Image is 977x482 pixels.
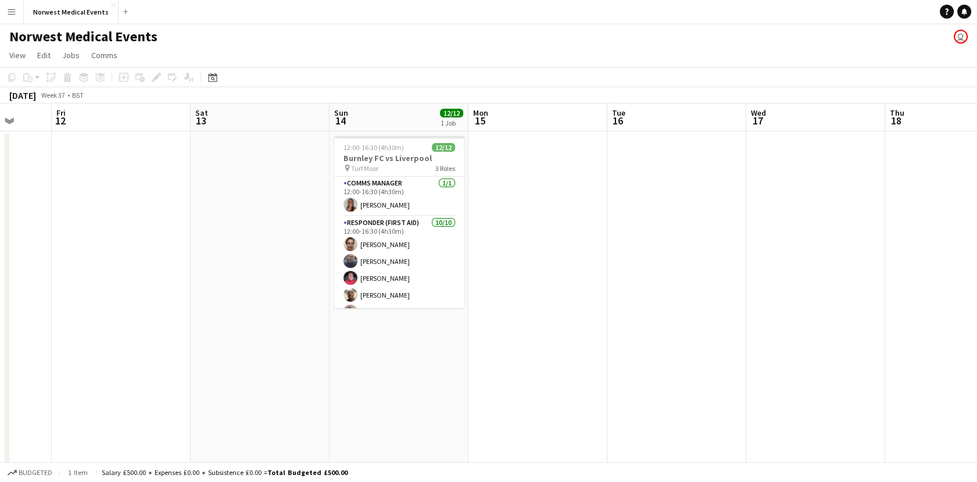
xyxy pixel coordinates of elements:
span: 1 item [64,468,92,477]
a: View [5,48,30,63]
span: Jobs [62,50,80,60]
app-user-avatar: Rory Murphy [954,30,968,44]
span: Comms [91,50,117,60]
button: Budgeted [6,466,54,479]
span: Edit [37,50,51,60]
span: Budgeted [19,469,52,477]
span: View [9,50,26,60]
button: Norwest Medical Events [24,1,119,23]
span: Total Budgeted £500.00 [267,468,348,477]
a: Edit [33,48,55,63]
a: Jobs [58,48,84,63]
a: Comms [87,48,122,63]
div: [DATE] [9,90,36,101]
div: BST [72,91,84,99]
h1: Norwest Medical Events [9,28,158,45]
div: Salary £500.00 + Expenses £0.00 + Subsistence £0.00 = [102,468,348,477]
